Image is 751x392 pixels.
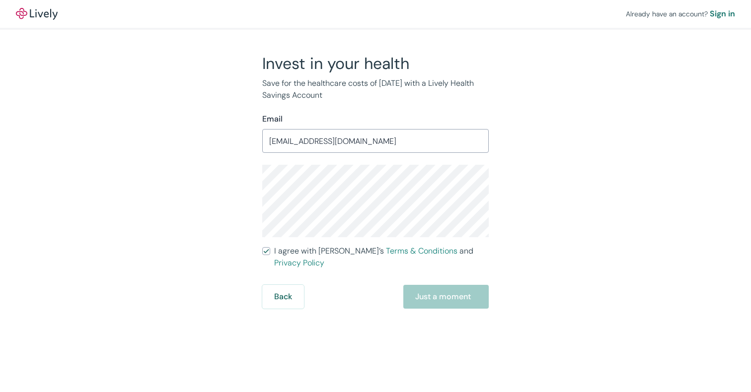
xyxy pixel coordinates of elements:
[262,285,304,309] button: Back
[626,8,735,20] div: Already have an account?
[710,8,735,20] a: Sign in
[274,245,489,269] span: I agree with [PERSON_NAME]’s and
[386,246,457,256] a: Terms & Conditions
[262,54,489,73] h2: Invest in your health
[16,8,58,20] a: LivelyLively
[16,8,58,20] img: Lively
[274,258,324,268] a: Privacy Policy
[262,113,283,125] label: Email
[262,77,489,101] p: Save for the healthcare costs of [DATE] with a Lively Health Savings Account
